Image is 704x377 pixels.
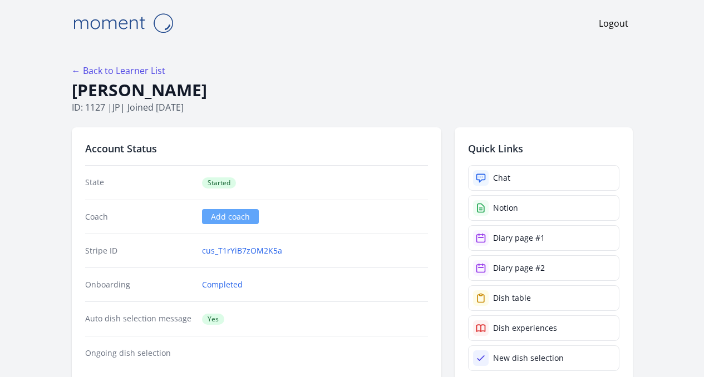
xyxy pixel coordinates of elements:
h2: Account Status [85,141,428,156]
div: Notion [493,202,518,214]
div: New dish selection [493,353,564,364]
a: ← Back to Learner List [72,65,165,77]
a: New dish selection [468,345,619,371]
a: Diary page #1 [468,225,619,251]
p: ID: 1127 | | Joined [DATE] [72,101,633,114]
img: Moment [67,9,179,37]
a: Chat [468,165,619,191]
span: Yes [202,314,224,325]
dt: Onboarding [85,279,194,290]
span: Started [202,177,236,188]
h2: Quick Links [468,141,619,156]
a: cus_T1rYiB7zOM2K5a [202,245,282,256]
dt: State [85,177,194,188]
div: Dish experiences [493,323,557,334]
a: Add coach [202,209,259,224]
dt: Auto dish selection message [85,313,194,325]
h1: [PERSON_NAME] [72,80,633,101]
dt: Ongoing dish selection [85,348,194,359]
div: Chat [493,172,510,183]
a: Diary page #2 [468,255,619,281]
a: Completed [202,279,243,290]
a: Dish experiences [468,315,619,341]
dt: Coach [85,211,194,222]
div: Diary page #2 [493,262,545,274]
div: Diary page #1 [493,232,545,244]
div: Dish table [493,292,531,304]
a: Notion [468,195,619,221]
span: jp [112,101,120,113]
a: Dish table [468,285,619,311]
dt: Stripe ID [85,245,194,256]
a: Logout [599,17,628,30]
